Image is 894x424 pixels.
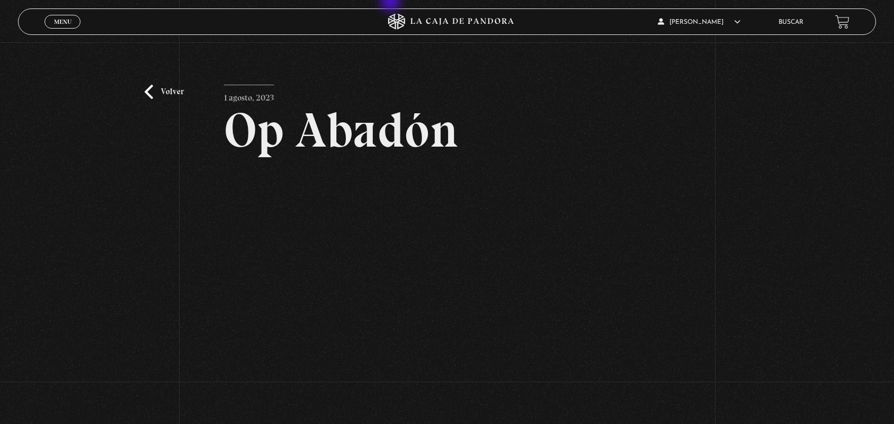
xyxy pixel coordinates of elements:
h2: Op Abadón [224,106,670,155]
span: Cerrar [50,28,75,35]
span: Menu [54,19,71,25]
span: [PERSON_NAME] [658,19,740,25]
a: View your shopping cart [835,15,850,29]
a: Buscar [779,19,803,25]
a: Volver [145,85,184,99]
p: 1 agosto, 2023 [224,85,274,106]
